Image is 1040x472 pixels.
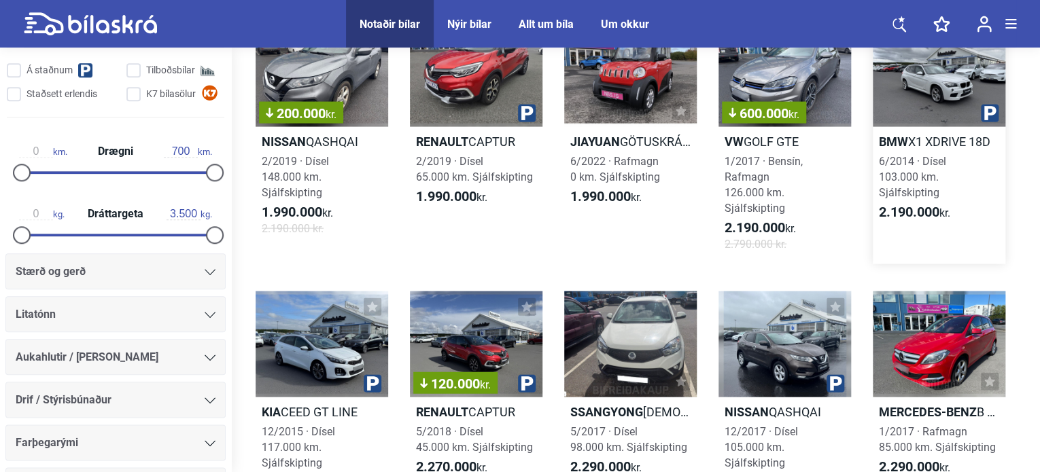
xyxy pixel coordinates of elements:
span: 120.000 [420,377,491,391]
h2: CEED GT LINE [256,404,388,420]
span: Dráttargeta [84,209,147,220]
span: 6/2022 · Rafmagn 0 km. Sjálfskipting [570,155,660,183]
span: 2.790.000 kr. [725,236,786,252]
h2: CAPTUR [410,404,542,420]
span: 12/2015 · Dísel 117.000 km. Sjálfskipting [262,425,335,469]
img: parking.png [981,105,999,122]
img: parking.png [518,375,536,393]
span: Stærð og gerð [16,263,86,282]
span: K7 bílasölur [146,88,196,102]
a: 600.000kr.VWGOLF GTE1/2017 · Bensín, Rafmagn126.000 km. Sjálfskipting2.190.000kr.2.790.000 kr. [718,21,851,264]
span: Á staðnum [27,64,73,78]
h2: X1 XDRIVE 18D [873,134,1005,149]
b: Kia [262,405,281,419]
a: RenaultCAPTUR2/2019 · Dísel65.000 km. Sjálfskipting1.990.000kr. [410,21,542,264]
span: Drægni [94,147,137,158]
a: Um okkur [601,18,649,31]
span: kr. [416,189,487,205]
img: parking.png [518,105,536,122]
b: 2.190.000 [879,204,939,220]
b: 2.190.000 [725,219,785,236]
span: kr. [725,220,796,236]
span: km. [164,146,212,158]
a: 200.000kr.NissanQASHQAI2/2019 · Dísel148.000 km. Sjálfskipting1.990.000kr.2.190.000 kr. [256,21,388,264]
b: BMW [879,134,908,149]
span: 1/2017 · Bensín, Rafmagn 126.000 km. Sjálfskipting [725,155,803,215]
img: user-login.svg [977,16,992,33]
h2: GÖTUSKRÁÐUR GOLFBÍLL EIDOLA LZ EV [564,134,697,149]
a: BMWX1 XDRIVE 18D6/2014 · Dísel103.000 km. Sjálfskipting2.190.000kr. [873,21,1005,264]
span: km. [19,146,67,158]
b: Mercedes-Benz [879,405,977,419]
b: VW [725,134,744,149]
b: Nissan [262,134,306,149]
b: JIAYUAN [570,134,620,149]
span: Staðsett erlendis [27,88,97,102]
span: kr. [262,204,333,221]
span: Tilboðsbílar [146,64,195,78]
span: 2/2019 · Dísel 65.000 km. Sjálfskipting [416,155,533,183]
span: 6/2014 · Dísel 103.000 km. Sjálfskipting [879,155,946,199]
span: Drif / Stýrisbúnaður [16,391,111,410]
span: 5/2018 · Dísel 45.000 km. Sjálfskipting [416,425,533,454]
a: Nýir bílar [447,18,491,31]
span: Farþegarými [16,434,78,453]
span: Aukahlutir / [PERSON_NAME] [16,348,158,367]
span: 5/2017 · Dísel 98.000 km. Sjálfskipting [570,425,687,454]
span: 2/2019 · Dísel 148.000 km. Sjálfskipting [262,155,329,199]
b: Renault [416,405,468,419]
h2: GOLF GTE [718,134,851,149]
span: kr. [570,189,642,205]
span: kr. [326,108,336,121]
span: kr. [788,108,799,121]
b: 1.990.000 [570,188,631,204]
span: kr. [879,204,950,221]
span: kg. [19,208,65,221]
span: 600.000 [729,107,799,120]
span: Litatónn [16,306,56,325]
b: Ssangyong [570,405,643,419]
a: Notaðir bílar [360,18,420,31]
span: kr. [480,378,491,391]
img: parking.png [827,375,844,393]
span: 200.000 [266,107,336,120]
img: parking.png [364,375,381,393]
b: Nissan [725,405,769,419]
h2: B 250 E [873,404,1005,420]
span: 12/2017 · Dísel 105.000 km. Sjálfskipting [725,425,798,469]
a: Allt um bíla [519,18,574,31]
h2: CAPTUR [410,134,542,149]
span: kg. [167,208,212,221]
h2: QASHQAI [718,404,851,420]
a: JIAYUANGÖTUSKRÁÐUR GOLFBÍLL EIDOLA LZ EV6/2022 · Rafmagn0 km. Sjálfskipting1.990.000kr. [564,21,697,264]
h2: [DEMOGRAPHIC_DATA] [564,404,697,420]
span: 1/2017 · Rafmagn 85.000 km. Sjálfskipting [879,425,996,454]
h2: QASHQAI [256,134,388,149]
b: 1.990.000 [416,188,476,204]
b: 1.990.000 [262,204,322,220]
b: Renault [416,134,468,149]
span: 2.190.000 kr. [262,221,324,236]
